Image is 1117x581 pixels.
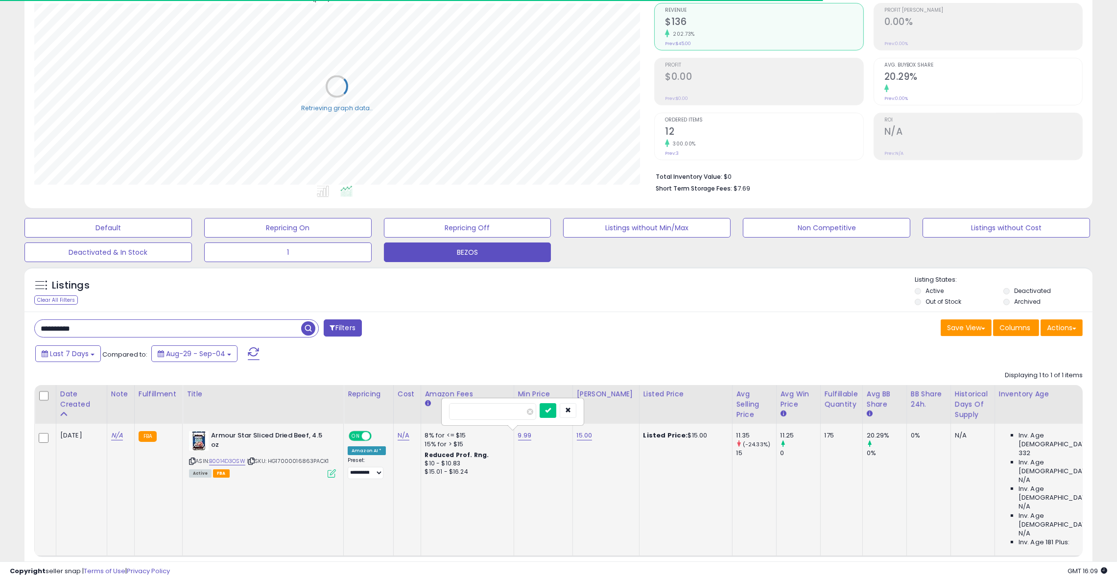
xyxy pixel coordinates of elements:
[577,389,635,399] div: [PERSON_NAME]
[825,389,858,410] div: Fulfillable Quantity
[518,389,569,399] div: Min Price
[656,170,1075,182] li: $0
[1019,431,1108,449] span: Inv. Age [DEMOGRAPHIC_DATA]:
[425,389,510,399] div: Amazon Fees
[743,440,770,448] small: (-24.33%)
[425,451,489,459] b: Reduced Prof. Rng.
[563,218,731,238] button: Listings without Min/Max
[211,431,330,452] b: Armour Star Sliced Dried Beef, 4.5 oz
[189,431,209,451] img: 51ubrczBpzL._SL40_.jpg
[204,218,372,238] button: Repricing On
[398,431,409,440] a: N/A
[781,389,816,410] div: Avg Win Price
[1019,458,1108,476] span: Inv. Age [DEMOGRAPHIC_DATA]:
[60,389,103,410] div: Date Created
[10,567,170,576] div: seller snap | |
[213,469,230,478] span: FBA
[955,389,991,420] div: Historical Days Of Supply
[781,410,786,418] small: Avg Win Price.
[60,431,99,440] div: [DATE]
[84,566,125,576] a: Terms of Use
[52,279,90,292] h5: Listings
[926,287,944,295] label: Active
[50,349,89,359] span: Last 7 Days
[35,345,101,362] button: Last 7 Days
[247,457,329,465] span: | SKU: HG17000016863PACK1
[425,440,506,449] div: 15% for > $15
[1019,529,1030,538] span: N/A
[643,431,688,440] b: Listed Price:
[425,431,506,440] div: 8% for <= $15
[915,275,1093,285] p: Listing States:
[884,63,1082,68] span: Avg. Buybox Share
[669,140,696,147] small: 300.00%
[656,184,732,193] b: Short Term Storage Fees:
[1019,484,1108,502] span: Inv. Age [DEMOGRAPHIC_DATA]:
[941,319,992,336] button: Save View
[348,457,386,479] div: Preset:
[151,345,238,362] button: Aug-29 - Sep-04
[187,389,339,399] div: Title
[324,319,362,337] button: Filters
[384,218,551,238] button: Repricing Off
[884,126,1082,139] h2: N/A
[926,297,961,306] label: Out of Stock
[1019,511,1108,529] span: Inv. Age [DEMOGRAPHIC_DATA]-180:
[665,118,863,123] span: Ordered Items
[884,150,903,156] small: Prev: N/A
[111,431,123,440] a: N/A
[911,389,947,410] div: BB Share 24h.
[577,431,593,440] a: 15.00
[111,389,130,399] div: Note
[643,389,728,399] div: Listed Price
[189,469,212,478] span: All listings currently available for purchase on Amazon
[656,172,722,181] b: Total Inventory Value:
[737,431,776,440] div: 11.35
[911,431,943,440] div: 0%
[884,16,1082,29] h2: 0.00%
[1014,297,1041,306] label: Archived
[1041,319,1083,336] button: Actions
[665,71,863,84] h2: $0.00
[24,218,192,238] button: Default
[10,566,46,576] strong: Copyright
[999,389,1112,399] div: Inventory Age
[1014,287,1051,295] label: Deactivated
[189,431,336,477] div: ASIN:
[350,432,362,440] span: ON
[425,468,506,476] div: $15.01 - $16.24
[665,126,863,139] h2: 12
[1019,476,1030,484] span: N/A
[669,30,695,38] small: 202.73%
[24,242,192,262] button: Deactivated & In Stock
[425,399,431,408] small: Amazon Fees.
[884,96,908,101] small: Prev: 0.00%
[999,323,1030,333] span: Columns
[166,349,225,359] span: Aug-29 - Sep-04
[867,389,903,410] div: Avg BB Share
[1005,371,1083,380] div: Displaying 1 to 1 of 1 items
[139,431,157,442] small: FBA
[734,184,750,193] span: $7.69
[398,389,417,399] div: Cost
[665,63,863,68] span: Profit
[923,218,1090,238] button: Listings without Cost
[1019,449,1030,458] span: 332
[204,242,372,262] button: 1
[781,449,820,458] div: 0
[867,431,906,440] div: 20.29%
[665,96,688,101] small: Prev: $0.00
[743,218,910,238] button: Non Competitive
[867,410,873,418] small: Avg BB Share.
[993,319,1039,336] button: Columns
[867,449,906,458] div: 0%
[425,460,506,468] div: $10 - $10.83
[884,8,1082,13] span: Profit [PERSON_NAME]
[1019,502,1030,511] span: N/A
[127,566,170,576] a: Privacy Policy
[370,432,386,440] span: OFF
[348,446,386,455] div: Amazon AI *
[384,242,551,262] button: BEZOS
[665,41,691,47] small: Prev: $45.00
[665,8,863,13] span: Revenue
